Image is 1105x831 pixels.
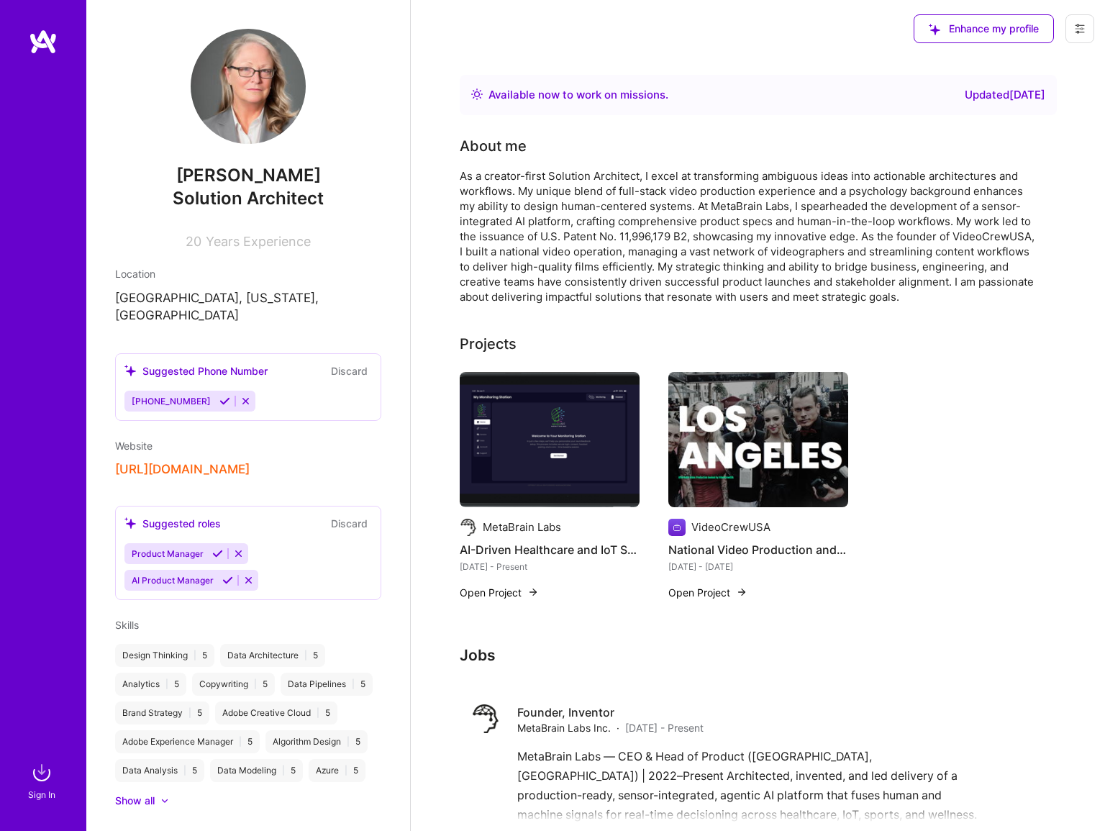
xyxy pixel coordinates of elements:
[471,704,500,733] img: Company logo
[668,585,747,600] button: Open Project
[115,794,155,808] div: Show all
[488,86,668,104] div: Available now to work on missions .
[30,758,56,802] a: sign inSign In
[736,586,747,598] img: arrow-right
[517,704,704,720] h4: Founder, Inventor
[625,720,704,735] span: [DATE] - Present
[215,701,337,725] div: Adobe Creative Cloud 5
[115,290,381,324] p: [GEOGRAPHIC_DATA], [US_STATE], [GEOGRAPHIC_DATA]
[115,165,381,186] span: [PERSON_NAME]
[124,516,221,531] div: Suggested roles
[460,559,640,574] div: [DATE] - Present
[194,650,196,661] span: |
[668,372,848,507] img: National Video Production and Content Workflow
[471,88,483,100] img: Availability
[965,86,1045,104] div: Updated [DATE]
[460,372,640,507] img: AI-Driven Healthcare and IoT Solutions
[460,519,477,536] img: Company logo
[617,720,619,735] span: ·
[183,765,186,776] span: |
[115,619,139,631] span: Skills
[115,462,250,477] button: [URL][DOMAIN_NAME]
[124,363,268,378] div: Suggested Phone Number
[282,765,285,776] span: |
[668,519,686,536] img: Company logo
[220,644,325,667] div: Data Architecture 5
[243,575,254,586] i: Reject
[304,650,307,661] span: |
[222,575,233,586] i: Accept
[132,575,214,586] span: AI Product Manager
[460,646,1057,664] h3: Jobs
[191,29,306,144] img: User Avatar
[212,548,223,559] i: Accept
[115,759,204,782] div: Data Analysis 5
[517,720,611,735] span: MetaBrain Labs Inc.
[132,396,211,407] span: [PHONE_NUMBER]
[460,333,517,355] div: Projects
[254,678,257,690] span: |
[460,168,1035,304] div: As a creator-first Solution Architect, I excel at transforming ambiguous ideas into actionable ar...
[281,673,373,696] div: Data Pipelines 5
[327,515,372,532] button: Discard
[132,548,204,559] span: Product Manager
[219,396,230,407] i: Accept
[460,135,527,157] div: About me
[460,540,640,559] h4: AI-Driven Healthcare and IoT Solutions
[124,365,137,377] i: icon SuggestedTeams
[206,234,311,249] span: Years Experience
[115,701,209,725] div: Brand Strategy 5
[186,234,201,249] span: 20
[345,765,347,776] span: |
[115,440,153,452] span: Website
[124,517,137,530] i: icon SuggestedTeams
[309,759,365,782] div: Azure 5
[115,266,381,281] div: Location
[317,707,319,719] span: |
[192,673,275,696] div: Copywriting 5
[210,759,303,782] div: Data Modeling 5
[115,644,214,667] div: Design Thinking 5
[327,363,372,379] button: Discard
[165,678,168,690] span: |
[527,586,539,598] img: arrow-right
[27,758,56,787] img: sign in
[460,585,539,600] button: Open Project
[483,519,561,535] div: MetaBrain Labs
[115,730,260,753] div: Adobe Experience Manager 5
[29,29,58,55] img: logo
[115,673,186,696] div: Analytics 5
[668,559,848,574] div: [DATE] - [DATE]
[352,678,355,690] span: |
[233,548,244,559] i: Reject
[188,707,191,719] span: |
[28,787,55,802] div: Sign In
[173,188,324,209] span: Solution Architect
[347,736,350,748] span: |
[240,396,251,407] i: Reject
[668,540,848,559] h4: National Video Production and Content Workflow
[691,519,770,535] div: VideoCrewUSA
[239,736,242,748] span: |
[265,730,368,753] div: Algorithm Design 5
